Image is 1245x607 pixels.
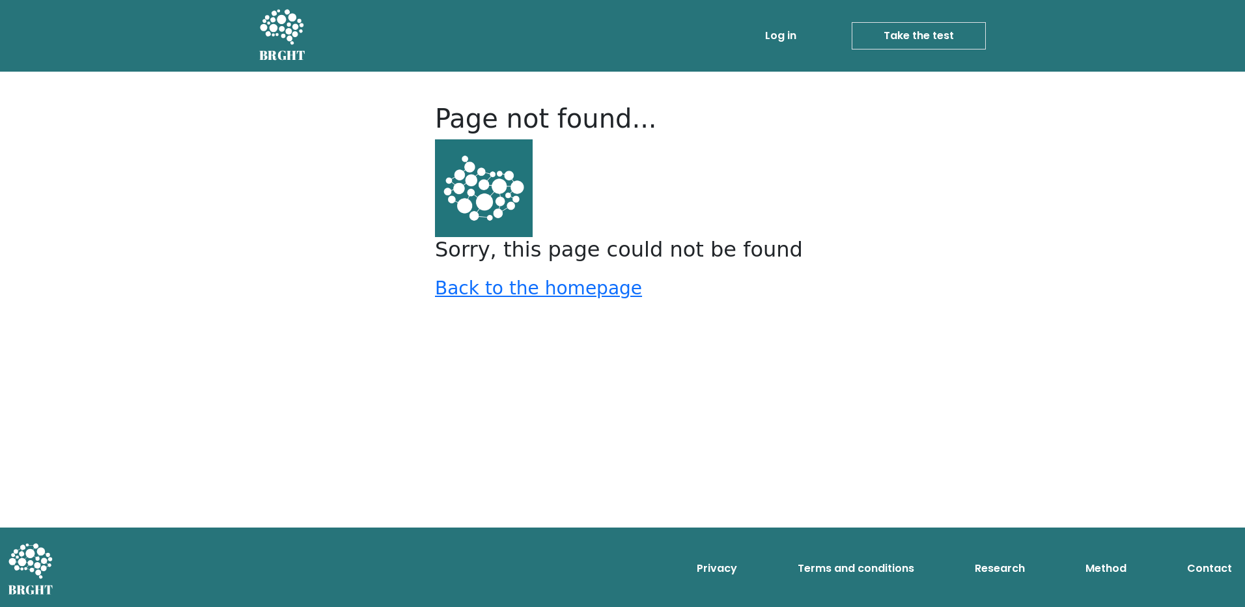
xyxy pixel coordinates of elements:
[259,48,306,63] h5: BRGHT
[692,556,742,582] a: Privacy
[792,556,919,582] a: Terms and conditions
[1080,556,1132,582] a: Method
[852,22,986,49] a: Take the test
[435,139,533,237] img: android-chrome-512x512.d45202eec217.png
[435,103,810,134] h1: Page not found...
[760,23,802,49] a: Log in
[970,556,1030,582] a: Research
[435,237,810,262] h2: Sorry, this page could not be found
[259,5,306,66] a: BRGHT
[1182,556,1237,582] a: Contact
[435,277,642,299] a: Back to the homepage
